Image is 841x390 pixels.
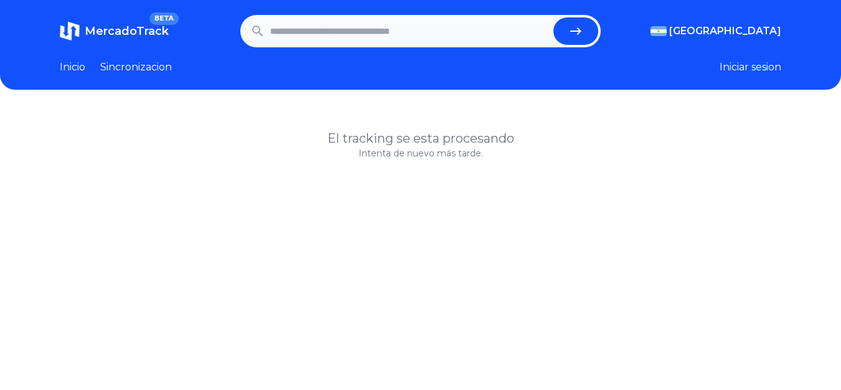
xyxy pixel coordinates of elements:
[651,26,667,36] img: Argentina
[60,147,781,159] p: Intenta de nuevo más tarde.
[651,24,781,39] button: [GEOGRAPHIC_DATA]
[149,12,179,25] span: BETA
[669,24,781,39] span: [GEOGRAPHIC_DATA]
[60,21,80,41] img: MercadoTrack
[85,24,169,38] span: MercadoTrack
[720,60,781,75] button: Iniciar sesion
[60,60,85,75] a: Inicio
[60,130,781,147] h1: El tracking se esta procesando
[60,21,169,41] a: MercadoTrackBETA
[100,60,172,75] a: Sincronizacion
